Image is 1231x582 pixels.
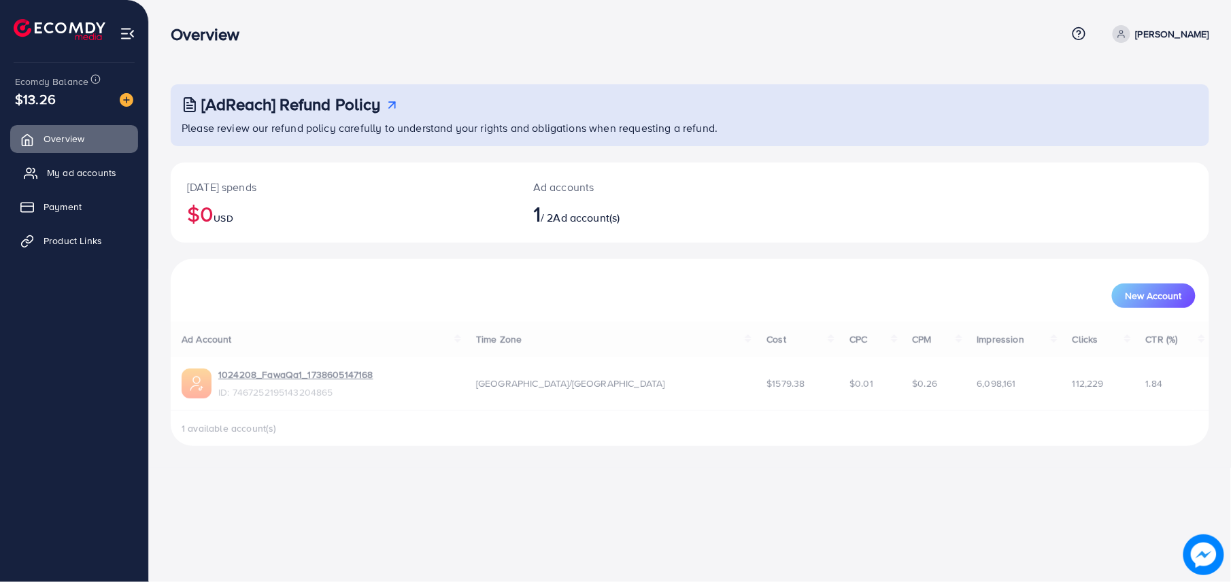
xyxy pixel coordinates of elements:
[187,201,501,226] h2: $0
[47,166,116,179] span: My ad accounts
[533,198,541,229] span: 1
[10,227,138,254] a: Product Links
[15,89,56,109] span: $13.26
[182,120,1201,136] p: Please review our refund policy carefully to understand your rights and obligations when requesti...
[1126,291,1182,301] span: New Account
[171,24,250,44] h3: Overview
[10,125,138,152] a: Overview
[533,201,760,226] h2: / 2
[533,179,760,195] p: Ad accounts
[15,75,88,88] span: Ecomdy Balance
[44,200,82,213] span: Payment
[120,26,135,41] img: menu
[201,95,381,114] h3: [AdReach] Refund Policy
[1107,25,1209,43] a: [PERSON_NAME]
[44,234,102,247] span: Product Links
[554,210,620,225] span: Ad account(s)
[1136,26,1209,42] p: [PERSON_NAME]
[1183,534,1224,575] img: image
[1112,284,1196,308] button: New Account
[214,211,233,225] span: USD
[14,19,105,40] img: logo
[187,179,501,195] p: [DATE] spends
[10,159,138,186] a: My ad accounts
[10,193,138,220] a: Payment
[120,93,133,107] img: image
[44,132,84,145] span: Overview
